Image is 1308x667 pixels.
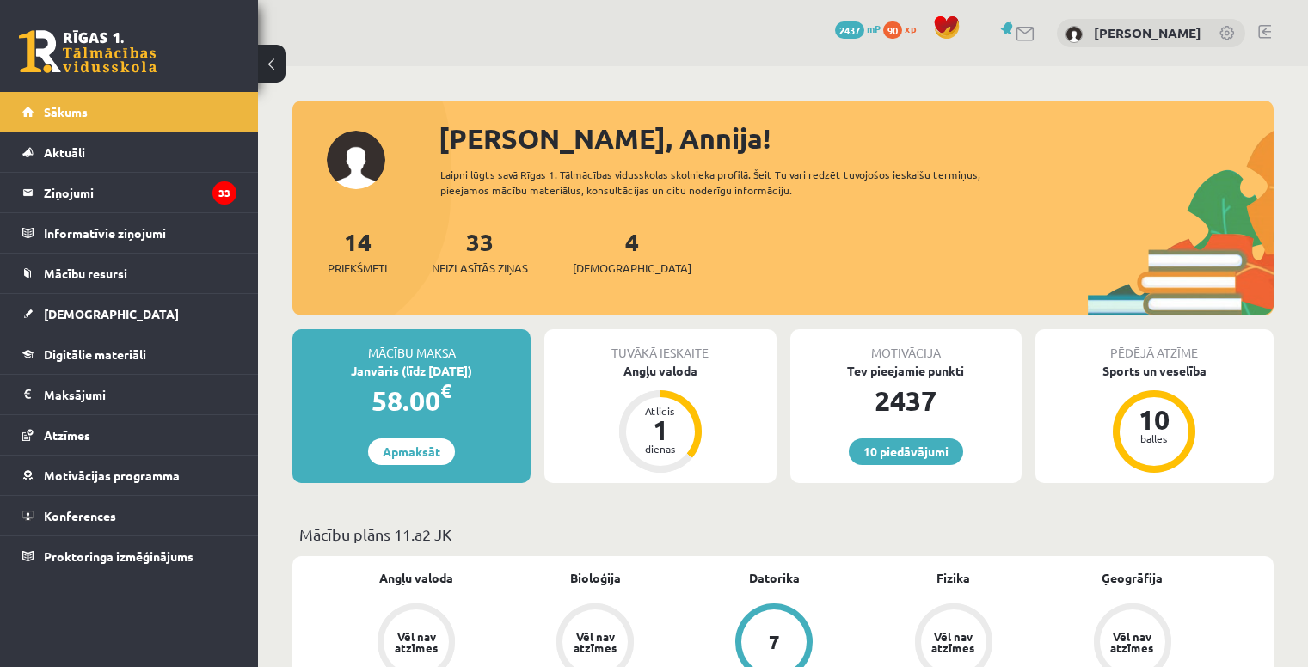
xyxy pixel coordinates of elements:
a: Maksājumi [22,375,236,414]
a: 10 piedāvājumi [849,438,963,465]
div: balles [1128,433,1180,444]
a: Informatīvie ziņojumi [22,213,236,253]
legend: Informatīvie ziņojumi [44,213,236,253]
legend: Maksājumi [44,375,236,414]
a: Proktoringa izmēģinājums [22,536,236,576]
div: 2437 [790,380,1022,421]
legend: Ziņojumi [44,173,236,212]
span: Neizlasītās ziņas [432,260,528,277]
span: xp [905,21,916,35]
a: Motivācijas programma [22,456,236,495]
a: Angļu valoda [379,569,453,587]
a: Fizika [936,569,970,587]
a: Sports un veselība 10 balles [1035,362,1274,475]
a: 33Neizlasītās ziņas [432,226,528,277]
div: Mācību maksa [292,329,531,362]
span: Motivācijas programma [44,468,180,483]
div: 7 [769,633,780,652]
p: Mācību plāns 11.a2 JK [299,523,1267,546]
div: Angļu valoda [544,362,776,380]
a: 14Priekšmeti [328,226,387,277]
span: € [440,378,451,403]
div: Laipni lūgts savā Rīgas 1. Tālmācības vidusskolas skolnieka profilā. Šeit Tu vari redzēt tuvojošo... [440,167,1029,198]
span: [DEMOGRAPHIC_DATA] [44,306,179,321]
span: Mācību resursi [44,266,127,281]
a: Digitālie materiāli [22,334,236,374]
a: Apmaksāt [368,438,455,465]
span: Atzīmes [44,427,90,443]
a: [PERSON_NAME] [1094,24,1201,41]
span: mP [867,21,881,35]
a: Angļu valoda Atlicis 1 dienas [544,362,776,475]
a: [DEMOGRAPHIC_DATA] [22,294,236,333]
span: Priekšmeti [328,260,387,277]
div: Motivācija [790,329,1022,362]
a: Ģeogrāfija [1102,569,1163,587]
div: Atlicis [635,406,686,416]
span: Konferences [44,508,116,523]
a: 2437 mP [835,21,881,35]
a: Sākums [22,92,236,132]
span: Sākums [44,104,88,119]
div: 1 [635,416,686,444]
div: Vēl nav atzīmes [930,631,978,653]
img: Annija Maslovska [1065,26,1083,43]
i: 33 [212,181,236,205]
a: Ziņojumi33 [22,173,236,212]
div: Vēl nav atzīmes [1108,631,1157,653]
span: 90 [883,21,902,39]
div: Vēl nav atzīmes [571,631,619,653]
a: Konferences [22,496,236,535]
div: Vēl nav atzīmes [392,631,440,653]
div: dienas [635,444,686,454]
span: [DEMOGRAPHIC_DATA] [573,260,691,277]
div: Tev pieejamie punkti [790,362,1022,380]
div: 58.00 [292,380,531,421]
span: Digitālie materiāli [44,346,146,362]
a: 90 xp [883,21,924,35]
span: 2437 [835,21,864,39]
div: Pēdējā atzīme [1035,329,1274,362]
div: Janvāris (līdz [DATE]) [292,362,531,380]
a: Bioloģija [570,569,621,587]
div: Sports un veselība [1035,362,1274,380]
a: Rīgas 1. Tālmācības vidusskola [19,30,157,73]
a: Datorika [749,569,800,587]
div: Tuvākā ieskaite [544,329,776,362]
span: Proktoringa izmēģinājums [44,548,193,564]
a: Aktuāli [22,132,236,172]
a: 4[DEMOGRAPHIC_DATA] [573,226,691,277]
span: Aktuāli [44,144,85,160]
a: Mācību resursi [22,254,236,293]
div: [PERSON_NAME], Annija! [439,118,1274,159]
a: Atzīmes [22,415,236,455]
div: 10 [1128,406,1180,433]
